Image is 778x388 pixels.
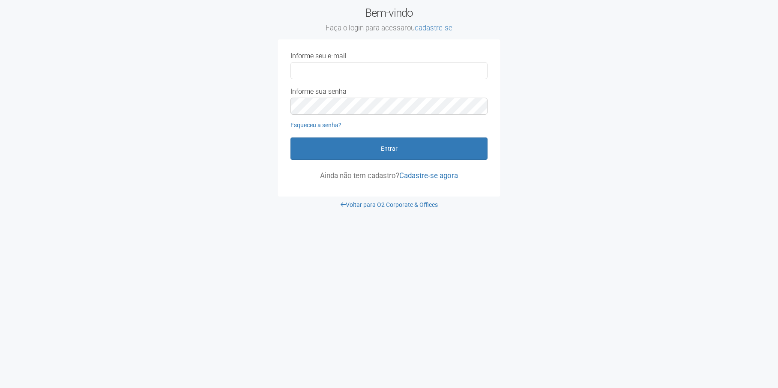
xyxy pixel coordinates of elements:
[290,88,347,96] label: Informe sua senha
[290,172,488,179] p: Ainda não tem cadastro?
[399,171,458,180] a: Cadastre-se agora
[415,24,452,32] a: cadastre-se
[407,24,452,32] span: ou
[278,24,500,33] small: Faça o login para acessar
[290,52,347,60] label: Informe seu e-mail
[290,137,488,160] button: Entrar
[278,6,500,33] h2: Bem-vindo
[290,122,341,128] a: Esqueceu a senha?
[341,201,438,208] a: Voltar para O2 Corporate & Offices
